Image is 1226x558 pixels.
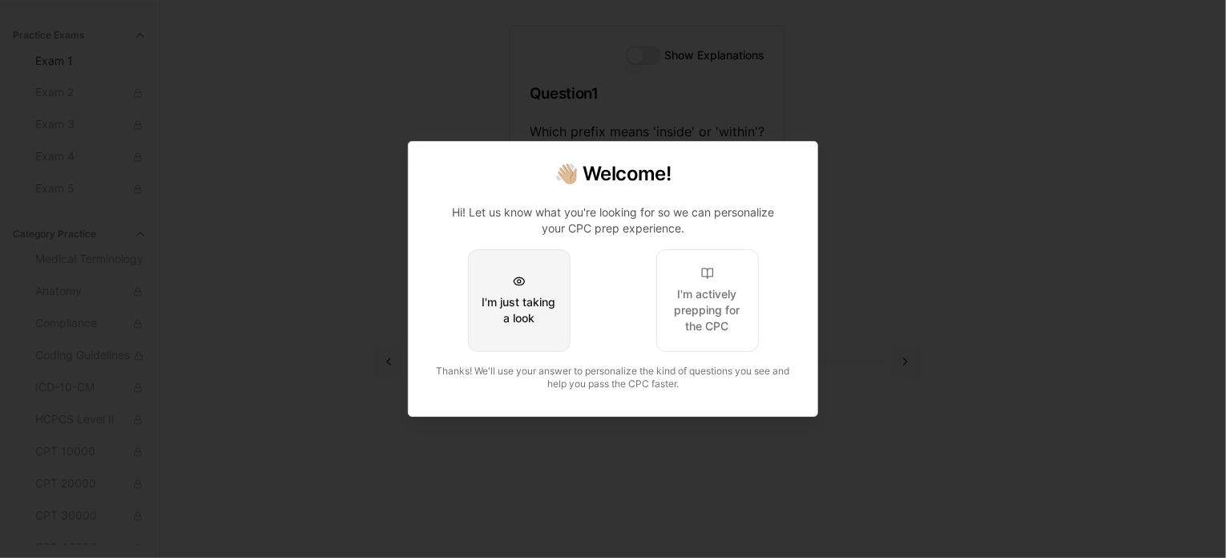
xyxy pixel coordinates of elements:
div: I'm actively prepping for the CPC [670,286,745,334]
h2: 👋🏼 Welcome! [428,161,798,187]
span: Thanks! We'll use your answer to personalize the kind of questions you see and help you pass the ... [437,365,790,390]
div: I'm just taking a look [482,294,557,326]
p: Hi! Let us know what you're looking for so we can personalize your CPC prep experience. [441,204,785,237]
button: I'm actively prepping for the CPC [656,249,759,352]
button: I'm just taking a look [468,249,571,352]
